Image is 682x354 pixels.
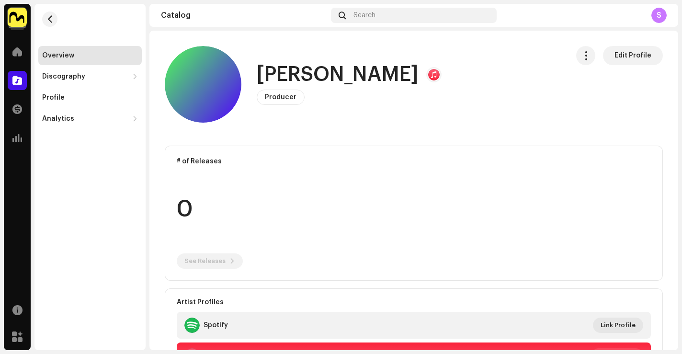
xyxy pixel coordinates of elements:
div: S [651,8,667,23]
re-o-card-data: # of Releases [165,146,663,281]
span: Producer [265,94,296,101]
div: Profile [42,94,65,102]
strong: Artist Profiles [177,298,224,306]
button: Link Profile [593,318,643,333]
div: Analytics [42,115,74,123]
re-m-nav-dropdown: Analytics [38,109,142,128]
re-m-nav-dropdown: Discography [38,67,142,86]
span: Edit Profile [614,46,651,65]
div: Overview [42,52,74,59]
button: Edit Profile [603,46,663,65]
div: Spotify [204,321,228,329]
div: Catalog [161,11,327,19]
span: Link Profile [601,316,636,335]
re-m-nav-item: Profile [38,88,142,107]
div: Discography [42,73,85,80]
img: 1276ee5d-5357-4eee-b3c8-6fdbc920d8e6 [8,8,27,27]
span: Search [353,11,375,19]
re-m-nav-item: Overview [38,46,142,65]
h1: [PERSON_NAME] [257,64,419,86]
